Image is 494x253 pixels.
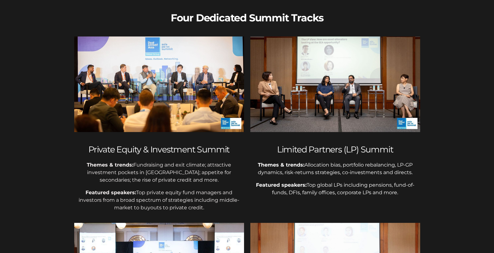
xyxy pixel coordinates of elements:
[171,12,323,24] b: Four Dedicated Summit Tracks
[258,162,304,168] span: Themes & trends:
[74,161,244,184] p: Fundraising and exit climate; attractive investment pockets in [GEOGRAPHIC_DATA]; appetite for se...
[250,145,420,155] h2: Limited Partners (LP) Summit
[272,182,414,195] span: Top global LPs including pensions, fund-of-funds, DFIs, family offices, corporate LPs and more.
[256,182,307,188] span: Featured speakers:
[87,162,133,168] strong: Themes & trends:
[74,189,244,212] p: Top private equity fund managers and investors from a broad spectrum of strategies including midd...
[86,190,136,195] strong: Featured speakers:
[74,145,244,155] h2: Private Equity & Investment Summit
[258,162,414,175] span: Allocation bias, portfolio rebalancing, LP-GP dynamics, risk-returns strategies, co-investments a...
